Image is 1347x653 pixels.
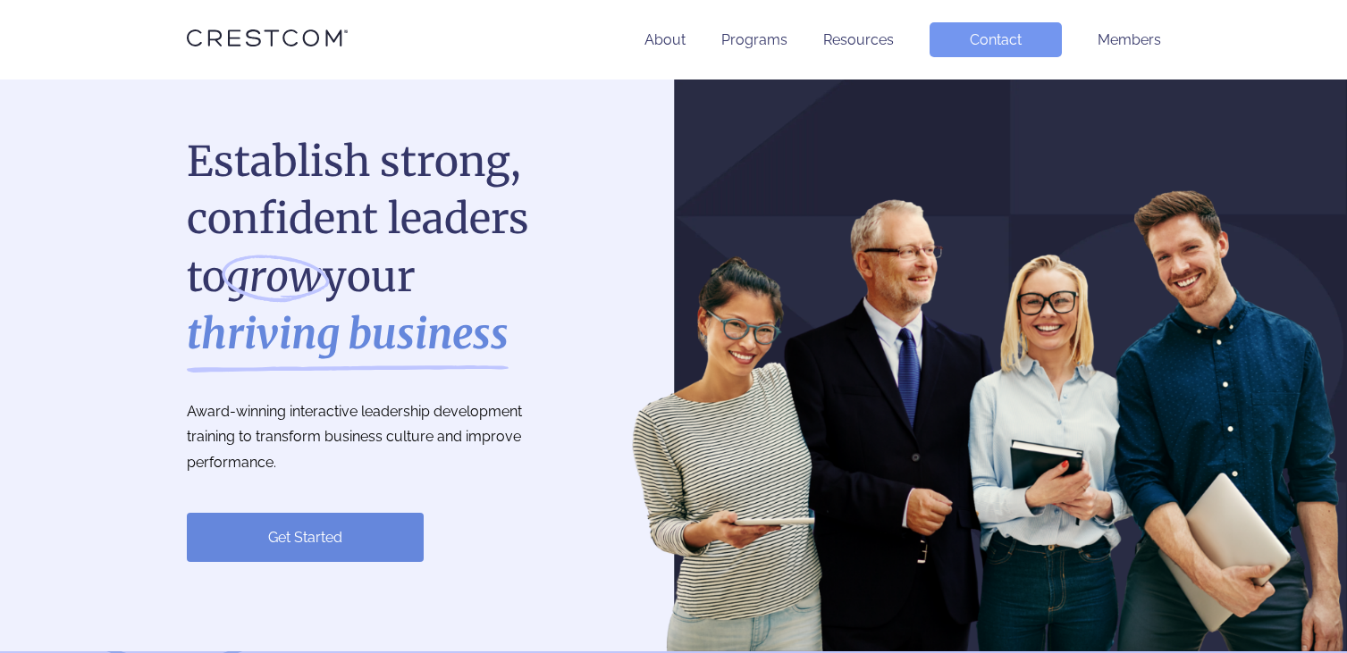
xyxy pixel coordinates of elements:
a: Contact [930,22,1062,57]
a: Members [1098,31,1161,48]
a: About [644,31,686,48]
i: grow [226,248,323,306]
a: Programs [721,31,787,48]
a: Get Started [187,513,424,562]
a: Resources [823,31,894,48]
strong: thriving business [187,306,509,363]
h1: Establish strong, confident leaders to your [187,133,562,364]
p: Award-winning interactive leadership development training to transform business culture and impro... [187,399,562,476]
